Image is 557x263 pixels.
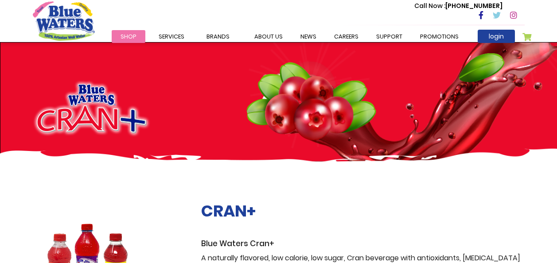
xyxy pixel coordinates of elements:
span: Brands [206,32,230,41]
a: login [478,30,515,43]
p: [PHONE_NUMBER] [414,1,502,11]
a: support [367,30,411,43]
span: Call Now : [414,1,445,10]
a: News [292,30,325,43]
h3: Blue Waters Cran+ [201,239,525,248]
a: careers [325,30,367,43]
a: about us [245,30,292,43]
span: Shop [121,32,136,41]
a: Promotions [411,30,467,43]
span: Services [159,32,184,41]
a: store logo [33,1,95,40]
h2: CRAN+ [201,201,525,220]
